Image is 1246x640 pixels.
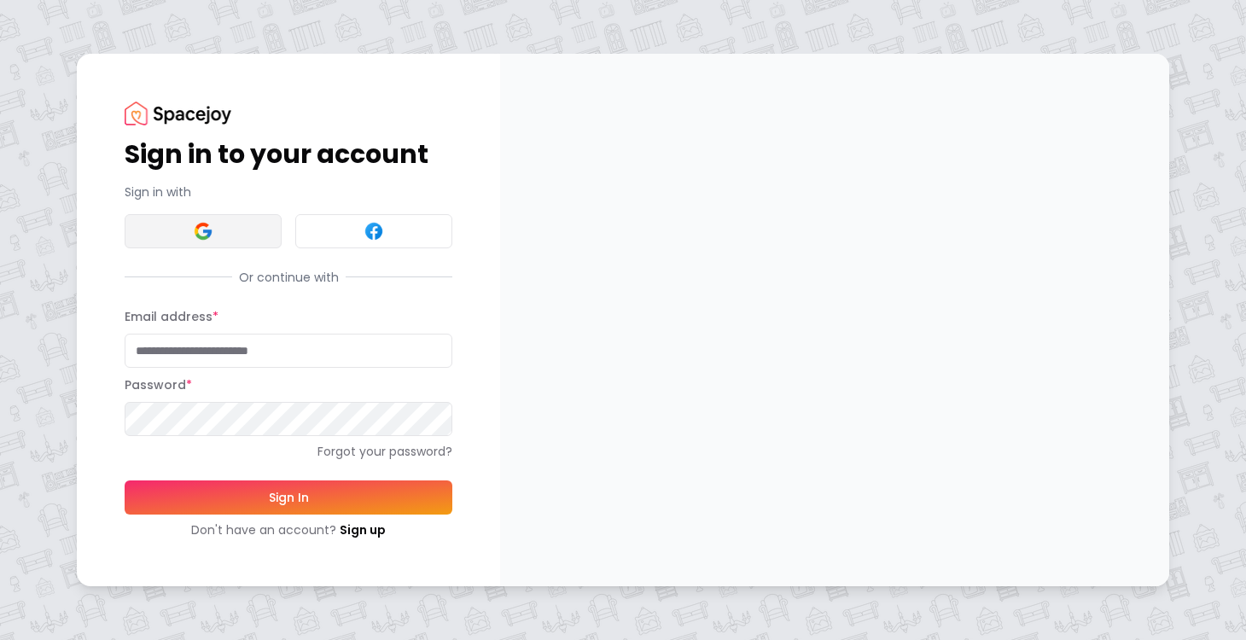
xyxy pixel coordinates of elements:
button: Sign In [125,480,452,515]
img: Spacejoy Logo [125,102,231,125]
div: Don't have an account? [125,521,452,538]
h1: Sign in to your account [125,139,452,170]
a: Sign up [340,521,386,538]
img: Google signin [193,221,213,241]
img: banner [500,54,1169,585]
label: Email address [125,308,218,325]
span: Or continue with [232,269,346,286]
a: Forgot your password? [125,443,452,460]
label: Password [125,376,192,393]
img: Facebook signin [364,221,384,241]
p: Sign in with [125,183,452,201]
